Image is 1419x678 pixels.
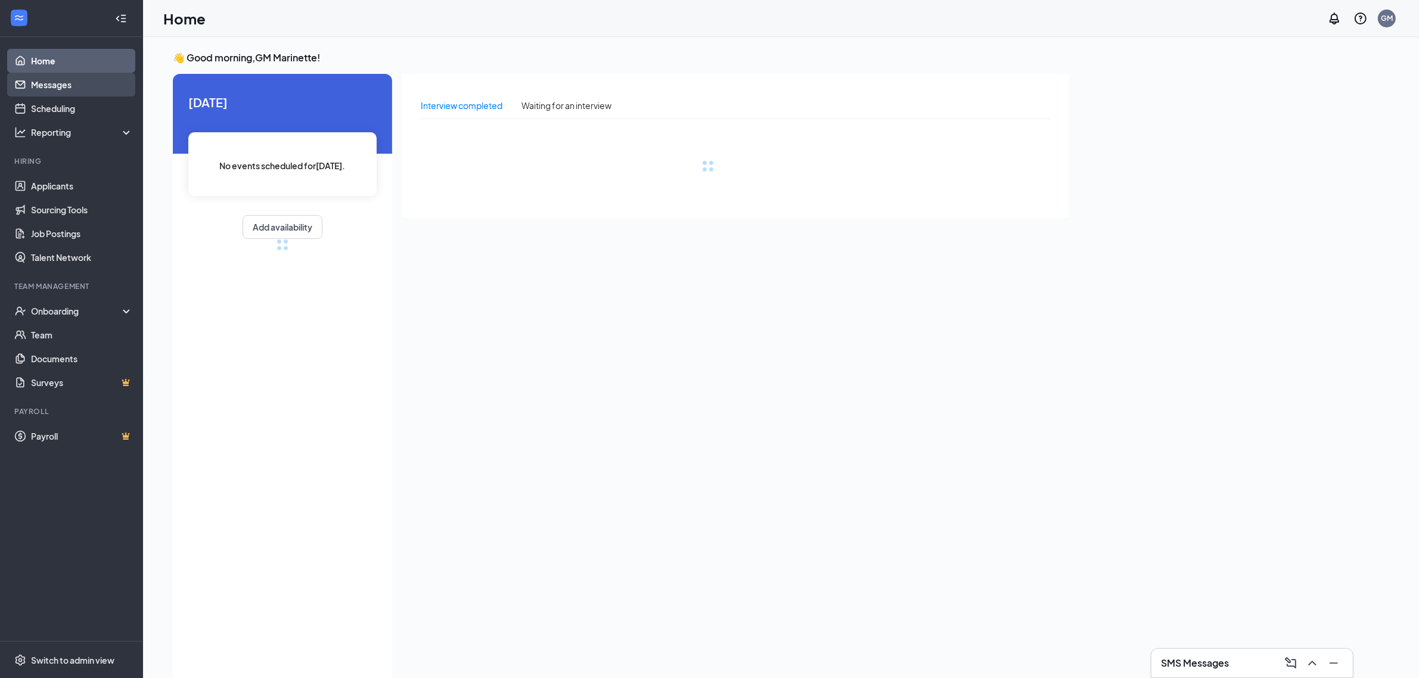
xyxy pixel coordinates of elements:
a: Scheduling [31,97,133,120]
div: Team Management [14,281,131,291]
svg: Collapse [115,13,127,24]
a: Talent Network [31,245,133,269]
button: ComposeMessage [1281,654,1300,673]
h3: 👋 Good morning, GM Marinette ! [173,51,1069,64]
a: Messages [31,73,133,97]
a: Documents [31,347,133,371]
span: No events scheduled for [DATE] . [220,159,346,172]
h1: Home [163,8,206,29]
div: Payroll [14,406,131,416]
svg: ChevronUp [1305,656,1319,670]
button: ChevronUp [1303,654,1322,673]
svg: ComposeMessage [1284,656,1298,670]
a: PayrollCrown [31,424,133,448]
span: [DATE] [188,93,377,111]
svg: UserCheck [14,305,26,317]
div: Interview completed [421,99,502,112]
div: loading meetings... [277,239,288,251]
svg: WorkstreamLogo [13,12,25,24]
svg: Settings [14,654,26,666]
svg: QuestionInfo [1353,11,1368,26]
div: Reporting [31,126,133,138]
a: Team [31,323,133,347]
svg: Minimize [1327,656,1341,670]
button: Add availability [243,215,322,239]
h3: SMS Messages [1161,657,1229,670]
div: Hiring [14,156,131,166]
svg: Analysis [14,126,26,138]
div: GM [1381,13,1393,23]
a: Applicants [31,174,133,198]
div: Onboarding [31,305,123,317]
div: Switch to admin view [31,654,114,666]
div: Waiting for an interview [521,99,611,112]
a: Job Postings [31,222,133,245]
a: Home [31,49,133,73]
svg: Notifications [1327,11,1342,26]
a: SurveysCrown [31,371,133,394]
a: Sourcing Tools [31,198,133,222]
button: Minimize [1324,654,1343,673]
